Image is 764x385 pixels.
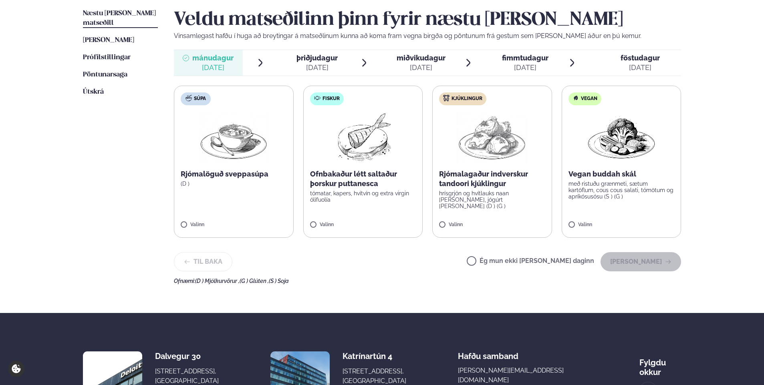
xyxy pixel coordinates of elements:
[192,63,234,72] div: [DATE]
[343,351,406,361] div: Katrínartún 4
[83,54,131,61] span: Prófílstillingar
[155,351,219,361] div: Dalvegur 30
[502,54,548,62] span: fimmtudagur
[457,112,527,163] img: Chicken-thighs.png
[601,252,681,271] button: [PERSON_NAME]
[174,278,681,284] div: Ofnæmi:
[397,54,445,62] span: miðvikudagur
[185,95,192,101] img: soup.svg
[397,63,445,72] div: [DATE]
[181,180,287,187] p: (D )
[83,10,156,26] span: Næstu [PERSON_NAME] matseðill
[327,112,398,163] img: Fish.png
[586,112,657,163] img: Vegan.png
[443,95,450,101] img: chicken.svg
[639,351,681,377] div: Fylgdu okkur
[439,190,545,209] p: hrísgrjón og hvítlauks naan [PERSON_NAME], jógúrt [PERSON_NAME] (D ) (G )
[310,190,416,203] p: tómatar, kapers, hvítvín og extra virgin ólífuolía
[181,169,287,179] p: Rjómalöguð sveppasúpa
[83,88,104,95] span: Útskrá
[269,278,289,284] span: (S ) Soja
[195,278,240,284] span: (D ) Mjólkurvörur ,
[174,31,681,41] p: Vinsamlegast hafðu í huga að breytingar á matseðlinum kunna að koma fram vegna birgða og pöntunum...
[314,95,321,101] img: fish.svg
[568,180,675,200] p: með ristuðu grænmeti, sætum kartöflum, cous cous salati, tómötum og apríkósusósu (S ) (G )
[8,361,24,377] a: Cookie settings
[323,96,340,102] span: Fiskur
[581,96,597,102] span: Vegan
[572,95,579,101] img: Vegan.svg
[310,169,416,188] p: Ofnbakaður létt saltaður þorskur puttanesca
[621,54,660,62] span: föstudagur
[568,169,675,179] p: Vegan buddah skál
[83,37,134,44] span: [PERSON_NAME]
[174,252,232,271] button: Til baka
[83,36,134,45] a: [PERSON_NAME]
[83,70,127,80] a: Pöntunarsaga
[296,54,338,62] span: þriðjudagur
[192,54,234,62] span: mánudagur
[296,63,338,72] div: [DATE]
[83,87,104,97] a: Útskrá
[83,71,127,78] span: Pöntunarsaga
[458,366,588,385] a: [PERSON_NAME][EMAIL_ADDRESS][DOMAIN_NAME]
[452,96,482,102] span: Kjúklingur
[458,345,518,361] span: Hafðu samband
[83,53,131,62] a: Prófílstillingar
[194,96,206,102] span: Súpa
[198,112,269,163] img: Soup.png
[621,63,660,72] div: [DATE]
[83,9,158,28] a: Næstu [PERSON_NAME] matseðill
[502,63,548,72] div: [DATE]
[174,9,681,31] h2: Veldu matseðilinn þinn fyrir næstu [PERSON_NAME]
[439,169,545,188] p: Rjómalagaður indverskur tandoori kjúklingur
[240,278,269,284] span: (G ) Glúten ,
